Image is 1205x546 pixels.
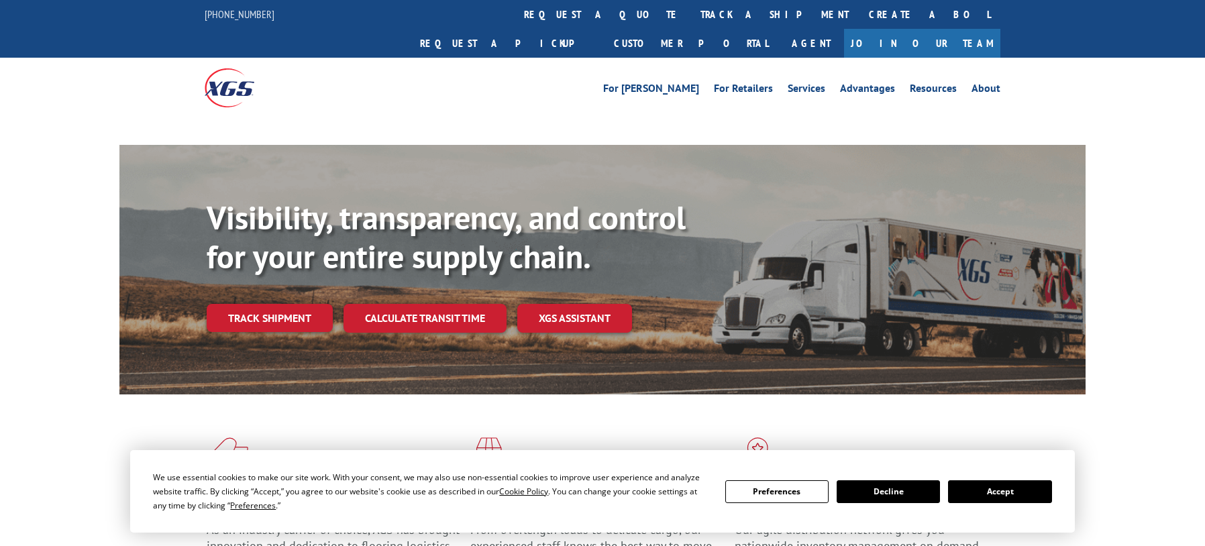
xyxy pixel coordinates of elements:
a: For [PERSON_NAME] [603,83,699,98]
a: For Retailers [714,83,773,98]
a: Request a pickup [410,29,604,58]
span: Preferences [230,500,276,511]
a: Agent [778,29,844,58]
a: Services [788,83,825,98]
a: Advantages [840,83,895,98]
a: [PHONE_NUMBER] [205,7,274,21]
div: We use essential cookies to make our site work. With your consent, we may also use non-essential ... [153,470,709,512]
b: Visibility, transparency, and control for your entire supply chain. [207,197,686,277]
img: xgs-icon-total-supply-chain-intelligence-red [207,437,248,472]
img: xgs-icon-flagship-distribution-model-red [735,437,781,472]
a: Join Our Team [844,29,1000,58]
button: Accept [948,480,1051,503]
button: Preferences [725,480,829,503]
a: Track shipment [207,304,333,332]
img: xgs-icon-focused-on-flooring-red [470,437,502,472]
div: Cookie Consent Prompt [130,450,1075,533]
a: Resources [910,83,957,98]
a: Customer Portal [604,29,778,58]
a: About [972,83,1000,98]
a: XGS ASSISTANT [517,304,632,333]
button: Decline [837,480,940,503]
span: Cookie Policy [499,486,548,497]
a: Calculate transit time [344,304,507,333]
